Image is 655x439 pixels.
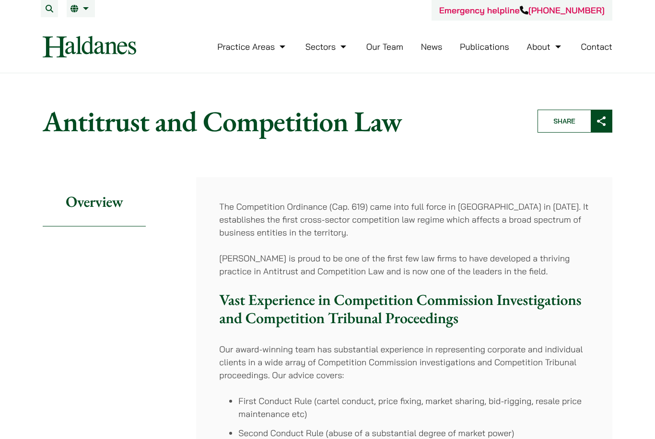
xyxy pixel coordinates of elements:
p: [PERSON_NAME] is proud to be one of the first few law firms to have developed a thriving practice... [219,252,589,278]
a: Contact [581,41,612,52]
img: Logo of Haldanes [43,36,136,57]
li: First Conduct Rule (cartel conduct, price fixing, market sharing, bid-rigging, resale price maint... [238,394,589,420]
a: Sectors [305,41,349,52]
h2: Overview [43,177,146,226]
a: About [526,41,563,52]
a: News [421,41,443,52]
strong: Vast Experience in Competition Commission Investigations and Competition Tribunal Proceedings [219,290,581,328]
span: Share [538,110,591,132]
a: Practice Areas [217,41,288,52]
p: The Competition Ordinance (Cap. 619) came into full force in [GEOGRAPHIC_DATA] in [DATE]. It esta... [219,200,589,239]
p: Our award-winning team has substantial experience in representing corporate and individual client... [219,343,589,382]
a: Our Team [366,41,403,52]
a: Publications [460,41,509,52]
h1: Antitrust and Competition Law [43,104,521,138]
a: Emergency helpline[PHONE_NUMBER] [439,5,605,16]
a: EN [70,5,91,12]
button: Share [538,110,612,133]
